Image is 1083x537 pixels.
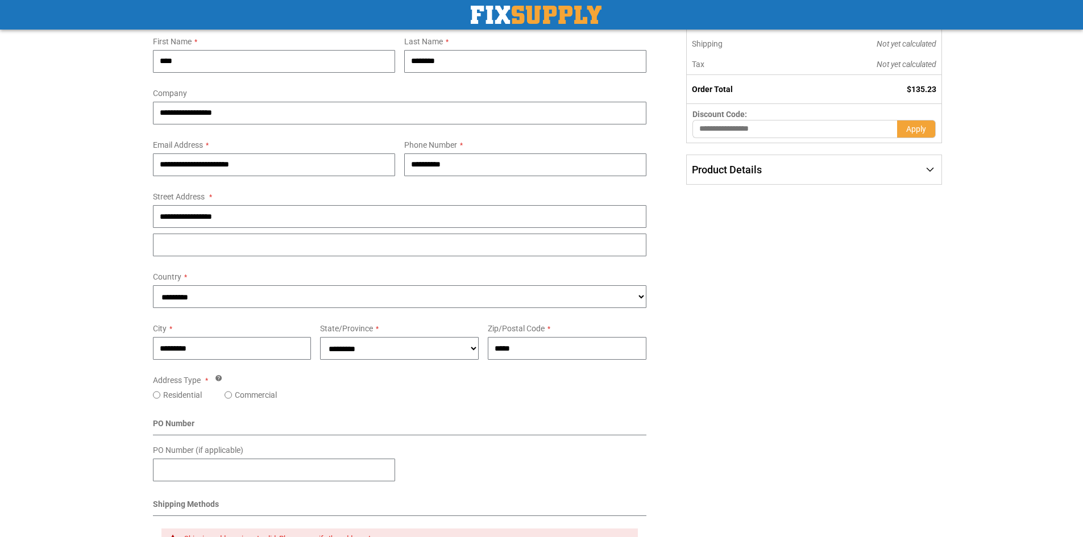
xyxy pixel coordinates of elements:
span: Shipping [692,39,723,48]
span: City [153,324,167,333]
span: Last Name [404,37,443,46]
span: Not yet calculated [877,39,936,48]
span: Street Address [153,192,205,201]
span: Country [153,272,181,281]
span: Company [153,89,187,98]
span: Apply [906,124,926,134]
span: Product Details [692,164,762,176]
strong: Order Total [692,85,733,94]
a: store logo [471,6,601,24]
span: $135.23 [907,85,936,94]
th: Tax [687,54,800,75]
span: Zip/Postal Code [488,324,545,333]
span: Discount Code: [692,110,747,119]
span: Email Address [153,140,203,149]
img: Fix Industrial Supply [471,6,601,24]
span: Not yet calculated [877,60,936,69]
label: Commercial [235,389,277,401]
span: Phone Number [404,140,457,149]
span: State/Province [320,324,373,333]
div: Shipping Methods [153,498,647,516]
span: Address Type [153,376,201,385]
span: PO Number (if applicable) [153,446,243,455]
div: PO Number [153,418,647,435]
label: Residential [163,389,202,401]
button: Apply [897,120,936,138]
span: First Name [153,37,192,46]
